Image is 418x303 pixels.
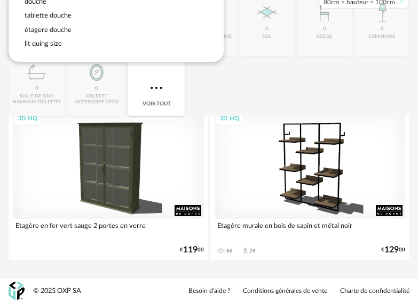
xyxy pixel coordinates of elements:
span: Download icon [241,247,249,255]
div: 28 [249,248,256,254]
span: 119 [183,247,198,253]
div: € 00 [381,247,405,253]
a: 3D HQ Etagère murale en bois de sapin et métal noir 66 Download icon 28 €12900 [210,108,410,260]
span: 129 [384,247,399,253]
div: 3D HQ [215,112,244,126]
a: Besoin d'aide ? [188,287,230,296]
a: Charte de confidentialité [340,287,409,296]
span: étagere douche [25,27,72,33]
div: Etagère murale en bois de sapin et métal noir [215,219,406,240]
a: Conditions générales de vente [243,287,327,296]
div: 3D HQ [13,112,42,126]
a: 3D HQ Etagère en fer vert sauge 2 portes en verre €11900 [9,108,208,260]
span: lit quing size [25,40,62,47]
span: tablette douche [25,12,72,19]
img: more.7b13dc1.svg [148,79,165,96]
div: 66 [226,248,233,254]
div: Voir tout [128,60,185,116]
div: Etagère en fer vert sauge 2 portes en verre [13,219,204,240]
div: © 2025 OXP SA [33,286,81,296]
img: OXP [9,282,25,300]
div: € 00 [180,247,204,253]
